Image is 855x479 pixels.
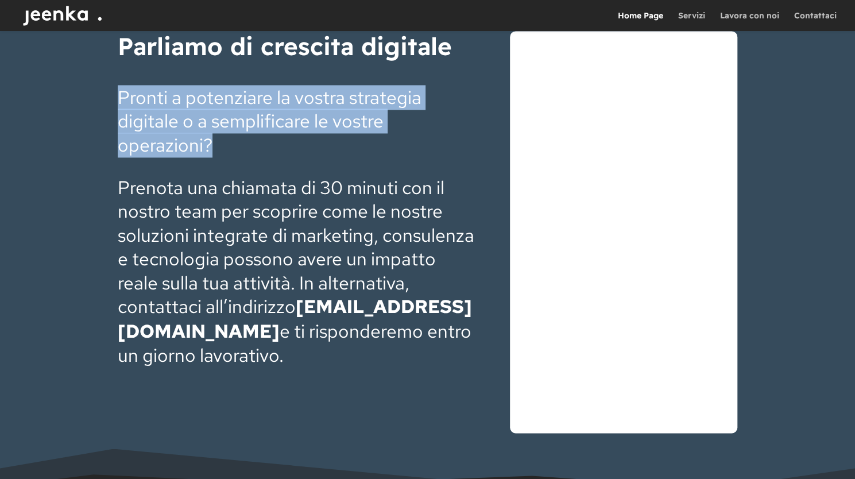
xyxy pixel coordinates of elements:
p: Pronti a potenziare la vostra strategia digitale o a semplificare le vostre operazioni? [118,86,476,176]
a: Lavora con noi [720,11,779,31]
iframe: Select a Date & Time - Calendly [510,31,737,433]
a: Servizi [678,11,705,31]
h3: Parliamo di crescita digitale [118,31,476,68]
a: Contattaci [794,11,837,31]
a: [EMAIL_ADDRESS][DOMAIN_NAME] [118,294,472,343]
a: Home Page [618,11,663,31]
p: Prenota una chiamata di 30 minuti con il nostro team per scoprire come le nostre soluzioni integr... [118,176,476,367]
